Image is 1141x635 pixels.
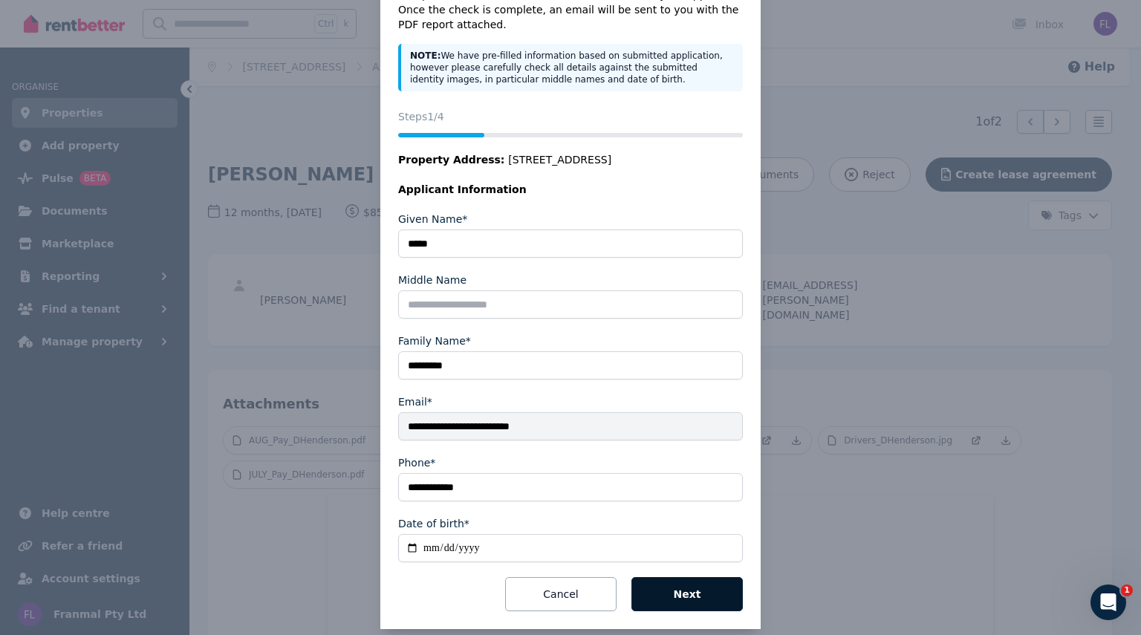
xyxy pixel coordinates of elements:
[398,394,432,409] label: Email*
[398,109,743,124] p: Steps 1 /4
[398,212,467,227] label: Given Name*
[508,152,611,167] span: [STREET_ADDRESS]
[631,577,743,611] button: Next
[398,154,504,166] span: Property Address:
[1121,584,1133,596] span: 1
[398,516,469,531] label: Date of birth*
[1090,584,1126,620] iframe: Intercom live chat
[398,273,467,287] label: Middle Name
[398,455,435,470] label: Phone*
[410,51,441,61] strong: NOTE:
[505,577,617,611] button: Cancel
[398,44,743,91] div: We have pre-filled information based on submitted application, however please carefully check all...
[398,333,471,348] label: Family Name*
[398,182,743,197] legend: Applicant Information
